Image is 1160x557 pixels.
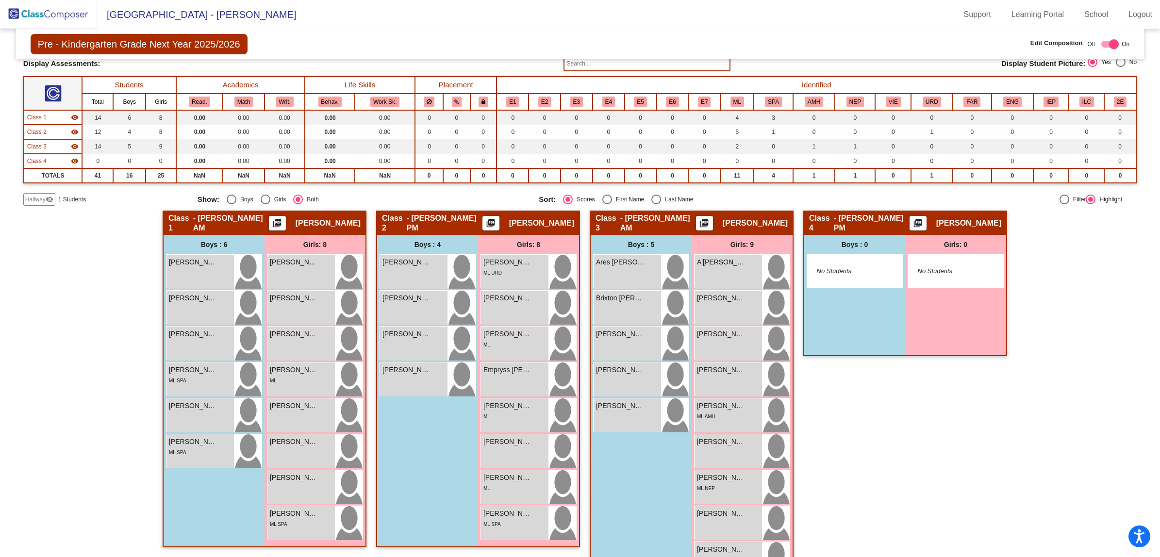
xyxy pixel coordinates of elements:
td: 0.00 [176,125,223,139]
span: Brixton [PERSON_NAME] [596,293,645,303]
th: Asian [529,94,561,110]
td: 0 [497,125,529,139]
span: A'[PERSON_NAME] [697,257,746,267]
td: 0 [875,168,911,183]
span: [PERSON_NAME] [697,293,746,303]
span: [PERSON_NAME] [382,365,431,375]
button: E5 [634,97,646,107]
span: Class 1 [27,113,47,122]
td: 3 [754,110,793,125]
td: 0 [1069,125,1104,139]
td: Wendy Hanson - Hanson PM [24,125,82,139]
span: [PERSON_NAME] [270,329,318,339]
td: 0 [835,125,875,139]
button: E7 [698,97,711,107]
td: 0 [529,125,561,139]
td: 0 [657,139,689,154]
td: 2 [720,139,754,154]
span: Class 2 [382,213,407,233]
td: 0 [953,168,992,183]
td: 0 [529,168,561,183]
button: Print Students Details [482,216,499,230]
span: Class 3 [596,213,620,233]
div: Scores [573,195,595,204]
td: 0.00 [223,154,265,168]
button: Print Students Details [696,216,713,230]
button: Work Sk. [370,97,399,107]
td: 1 [911,168,952,183]
span: [PERSON_NAME] [723,218,788,228]
td: 1 [835,139,875,154]
mat-icon: picture_as_pdf [912,218,924,232]
a: Support [956,7,999,22]
td: 0 [497,139,529,154]
mat-icon: visibility [71,143,79,150]
td: 0 [953,139,992,154]
span: [PERSON_NAME] [270,365,318,375]
td: 0 [1069,110,1104,125]
span: Hallway [25,195,46,204]
span: [PERSON_NAME] [270,257,318,267]
div: Filter [1069,195,1086,204]
button: VIE [886,97,901,107]
span: [PERSON_NAME] [296,218,361,228]
td: 0 [625,139,657,154]
button: FAR [963,97,980,107]
td: 0 [561,139,593,154]
span: [PERSON_NAME] [382,293,431,303]
td: 0 [625,168,657,183]
div: Last Name [661,195,693,204]
mat-icon: visibility [71,128,79,136]
td: 0 [561,168,593,183]
button: Print Students Details [910,216,927,230]
td: 1 [835,168,875,183]
td: 0 [593,125,625,139]
td: 0 [415,125,443,139]
div: Boys [236,195,253,204]
td: 0 [1033,154,1069,168]
span: No Students [817,266,878,276]
div: Both [303,195,319,204]
button: 2E [1114,97,1127,107]
th: Hispanic or Latino [593,94,625,110]
span: ML SPA [169,378,186,383]
td: 0.00 [355,125,415,139]
span: [PERSON_NAME] [270,293,318,303]
mat-icon: visibility [71,114,79,121]
span: Ares [PERSON_NAME] [596,257,645,267]
td: 0 [992,110,1033,125]
span: Class 4 [809,213,834,233]
th: Native Hawaiian or Other Pacific Islander [657,94,689,110]
td: 0.00 [265,139,305,154]
th: Identified [497,77,1136,94]
td: 0 [1033,125,1069,139]
th: Home Language - Urdu [911,94,952,110]
div: First Name [612,195,645,204]
button: E1 [506,97,519,107]
td: TOTALS [24,168,82,183]
td: 0 [875,110,911,125]
td: Natacha Degrassa - Phillips PM [24,154,82,168]
td: 0 [1104,125,1136,139]
td: 0 [470,168,497,183]
td: 4 [113,125,146,139]
button: Print Students Details [269,216,286,230]
span: [PERSON_NAME] [596,329,645,339]
td: 9 [146,139,176,154]
td: 4 [754,168,793,183]
div: Girls: 8 [478,235,579,254]
td: 0 [561,125,593,139]
td: 0 [470,154,497,168]
mat-icon: visibility [71,157,79,165]
td: 0 [875,139,911,154]
td: 1 [754,125,793,139]
button: URD [923,97,941,107]
td: 6 [113,110,146,125]
td: 0 [688,125,720,139]
span: [PERSON_NAME] [509,218,574,228]
button: E3 [570,97,583,107]
td: 0 [793,125,835,139]
td: 5 [720,125,754,139]
mat-icon: picture_as_pdf [271,218,283,232]
span: [PERSON_NAME] [382,329,431,339]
